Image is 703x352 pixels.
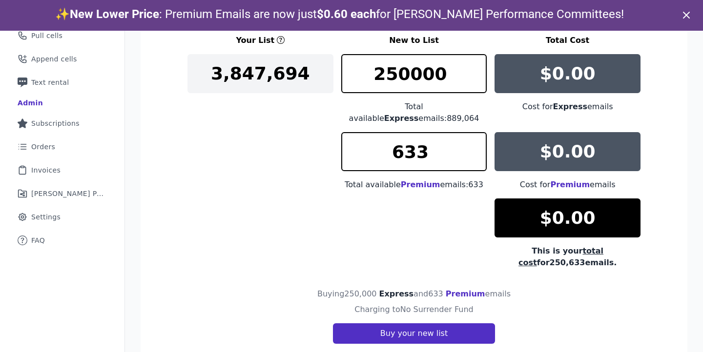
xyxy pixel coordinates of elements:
[31,31,62,40] span: Pull cells
[8,48,117,70] a: Append cells
[8,136,117,157] a: Orders
[8,183,117,204] a: [PERSON_NAME] Performance
[384,114,419,123] span: Express
[211,64,310,83] p: 3,847,694
[31,142,55,152] span: Orders
[495,179,641,191] div: Cost for emails
[31,189,105,198] span: [PERSON_NAME] Performance
[31,118,80,128] span: Subscriptions
[333,323,495,344] button: Buy your new list
[18,98,43,108] div: Admin
[540,142,596,161] p: $0.00
[8,72,117,93] a: Text rental
[31,54,77,64] span: Append cells
[495,245,641,269] div: This is your for 250,633 emails.
[8,230,117,251] a: FAQ
[401,180,440,189] span: Premium
[341,35,487,46] h3: New to List
[236,35,274,46] h3: Your List
[31,212,61,222] span: Settings
[540,208,596,228] p: $0.00
[495,35,641,46] h3: Total Cost
[341,179,487,191] div: Total available emails: 633
[341,101,487,124] div: Total available emails: 889,064
[446,289,485,298] span: Premium
[8,159,117,181] a: Invoices
[379,289,414,298] span: Express
[317,288,511,300] h4: Buying 250,000 and 633 emails
[31,165,61,175] span: Invoices
[550,180,590,189] span: Premium
[354,304,474,315] h4: Charging to No Surrender Fund
[31,235,45,245] span: FAQ
[31,78,69,87] span: Text rental
[553,102,588,111] span: Express
[540,64,596,83] p: $0.00
[8,113,117,134] a: Subscriptions
[8,25,117,46] a: Pull cells
[495,101,641,113] div: Cost for emails
[8,206,117,228] a: Settings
